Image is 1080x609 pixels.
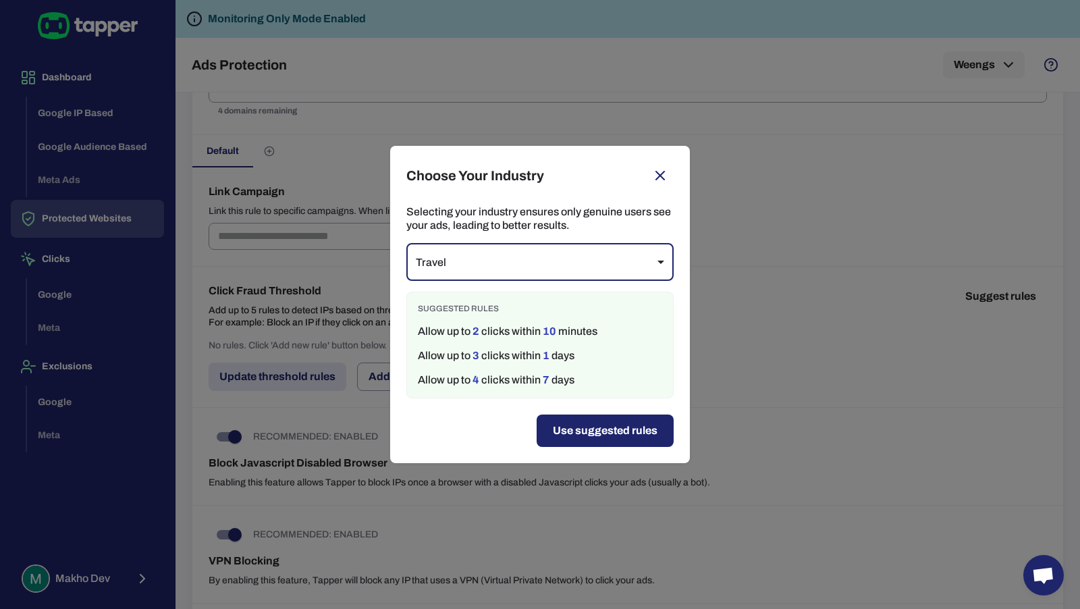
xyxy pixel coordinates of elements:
p: Selecting your industry ensures only genuine users see your ads, leading to better results. [406,205,674,232]
span: 2 [473,325,479,337]
span: Suggested rules [418,303,662,314]
button: Use suggested rules [537,415,674,447]
span: 1 [543,350,549,361]
span: Choose Your Industry [406,167,544,184]
div: Open chat [1023,555,1064,595]
span: 4 [473,374,479,386]
span: 7 [543,374,549,386]
div: Travel [406,243,674,281]
p: Allow up to clicks within minutes [418,325,662,338]
span: 10 [543,325,556,337]
span: 3 [473,350,479,361]
p: Allow up to clicks within days [418,349,662,363]
p: Allow up to clicks within days [418,373,662,387]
